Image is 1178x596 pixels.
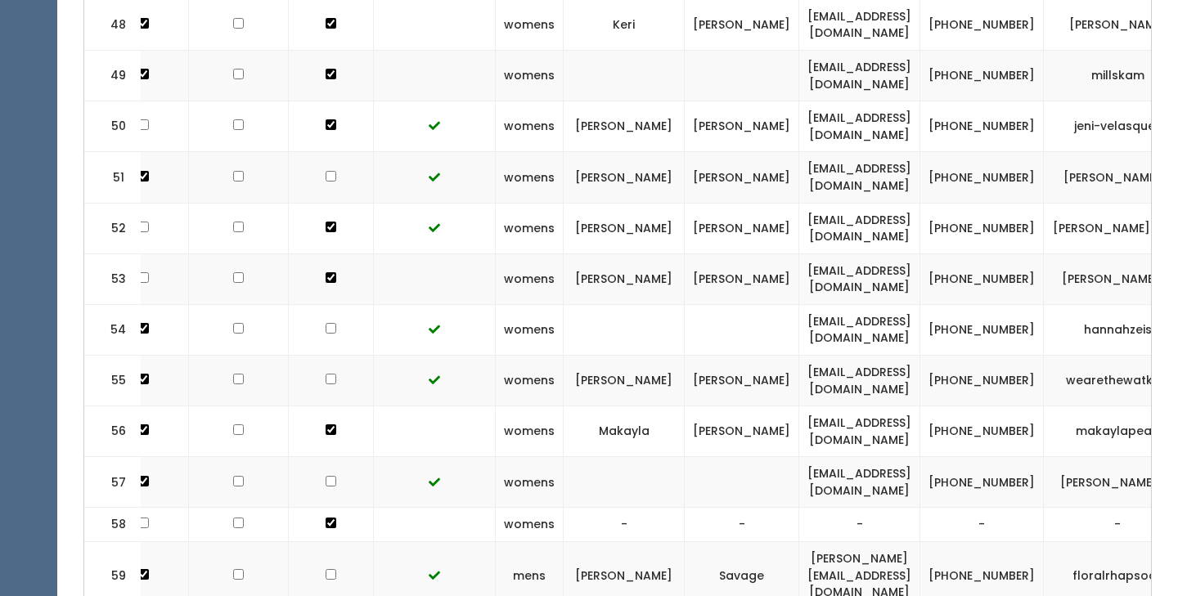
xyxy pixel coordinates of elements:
[84,508,142,542] td: 58
[564,508,685,542] td: -
[496,508,564,542] td: womens
[799,304,920,355] td: [EMAIL_ADDRESS][DOMAIN_NAME]
[84,253,142,304] td: 53
[84,101,142,152] td: 50
[799,51,920,101] td: [EMAIL_ADDRESS][DOMAIN_NAME]
[84,203,142,253] td: 52
[799,101,920,152] td: [EMAIL_ADDRESS][DOMAIN_NAME]
[685,355,799,406] td: [PERSON_NAME]
[84,51,142,101] td: 49
[920,457,1044,508] td: [PHONE_NUMBER]
[799,406,920,457] td: [EMAIL_ADDRESS][DOMAIN_NAME]
[799,203,920,253] td: [EMAIL_ADDRESS][DOMAIN_NAME]
[799,253,920,304] td: [EMAIL_ADDRESS][DOMAIN_NAME]
[564,101,685,152] td: [PERSON_NAME]
[496,253,564,304] td: womens
[84,355,142,406] td: 55
[799,152,920,203] td: [EMAIL_ADDRESS][DOMAIN_NAME]
[685,406,799,457] td: [PERSON_NAME]
[496,51,564,101] td: womens
[920,406,1044,457] td: [PHONE_NUMBER]
[84,457,142,508] td: 57
[496,457,564,508] td: womens
[685,508,799,542] td: -
[685,152,799,203] td: [PERSON_NAME]
[84,304,142,355] td: 54
[685,253,799,304] td: [PERSON_NAME]
[920,253,1044,304] td: [PHONE_NUMBER]
[799,355,920,406] td: [EMAIL_ADDRESS][DOMAIN_NAME]
[496,152,564,203] td: womens
[496,304,564,355] td: womens
[920,51,1044,101] td: [PHONE_NUMBER]
[920,152,1044,203] td: [PHONE_NUMBER]
[685,101,799,152] td: [PERSON_NAME]
[496,406,564,457] td: womens
[920,355,1044,406] td: [PHONE_NUMBER]
[84,152,142,203] td: 51
[496,101,564,152] td: womens
[685,203,799,253] td: [PERSON_NAME]
[496,355,564,406] td: womens
[84,406,142,457] td: 56
[496,203,564,253] td: womens
[564,203,685,253] td: [PERSON_NAME]
[920,304,1044,355] td: [PHONE_NUMBER]
[564,253,685,304] td: [PERSON_NAME]
[920,508,1044,542] td: -
[799,508,920,542] td: -
[920,101,1044,152] td: [PHONE_NUMBER]
[564,152,685,203] td: [PERSON_NAME]
[920,203,1044,253] td: [PHONE_NUMBER]
[564,406,685,457] td: Makayla
[799,457,920,508] td: [EMAIL_ADDRESS][DOMAIN_NAME]
[564,355,685,406] td: [PERSON_NAME]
